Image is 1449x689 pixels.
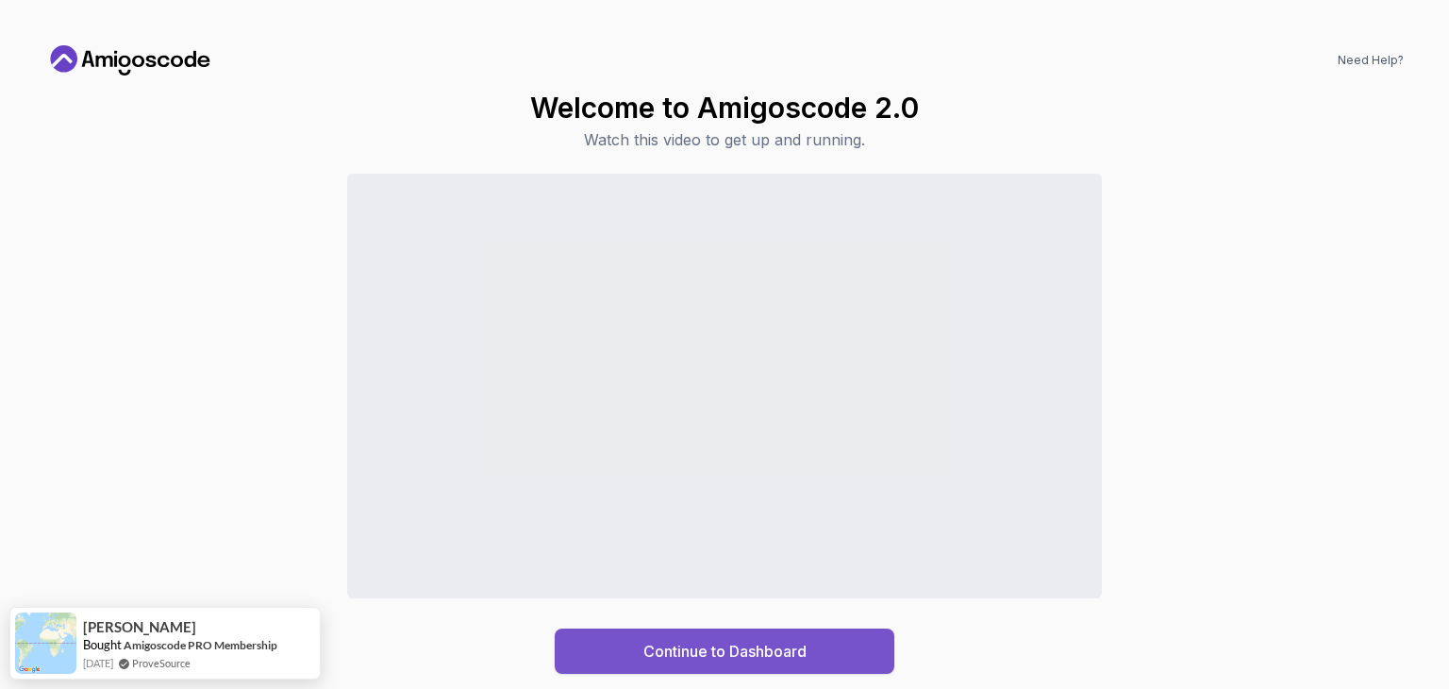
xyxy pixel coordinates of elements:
span: [DATE] [83,655,113,671]
span: [PERSON_NAME] [83,619,196,635]
div: Continue to Dashboard [643,640,807,663]
a: Need Help? [1338,53,1404,68]
img: provesource social proof notification image [15,613,76,674]
a: ProveSource [132,655,191,671]
a: Home link [45,45,215,76]
p: Watch this video to get up and running. [530,128,919,151]
span: Bought [83,637,122,652]
iframe: Sales Video [347,174,1102,598]
a: Amigoscode PRO Membership [124,637,277,653]
h1: Welcome to Amigoscode 2.0 [530,91,919,125]
button: Continue to Dashboard [555,629,894,674]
